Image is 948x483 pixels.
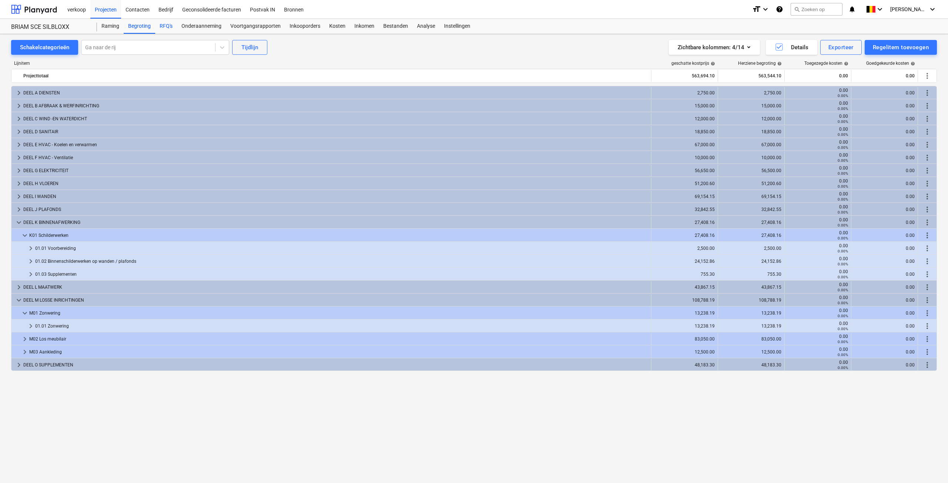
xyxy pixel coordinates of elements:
div: Goedgekeurde kosten [866,61,915,66]
div: 0.00 [788,114,848,124]
div: 83,050.00 [654,336,715,342]
div: 2,500.00 [654,246,715,251]
span: keyboard_arrow_right [14,127,23,136]
span: Meer acties [923,231,932,240]
div: 01.02 Binnenschilderwerken op wanden / plafonds [35,255,648,267]
span: Meer acties [923,88,932,97]
div: 108,788.19 [721,298,781,303]
span: Meer acties [923,179,932,188]
small: 0.00% [838,223,848,227]
span: keyboard_arrow_right [14,153,23,162]
span: Meer acties [923,101,932,110]
span: keyboard_arrow_down [14,218,23,227]
div: DEEL J PLAFONDS [23,204,648,215]
div: K01 Schilderwerken [29,229,648,241]
small: 0.00% [838,158,848,162]
div: Instellingen [440,19,475,34]
div: Details [775,43,808,52]
span: keyboard_arrow_right [14,166,23,175]
div: 83,050.00 [721,336,781,342]
a: Inkomen [350,19,379,34]
div: 0.00 [788,204,848,215]
button: Exporteer [820,40,862,55]
div: 0.00 [854,90,915,95]
span: keyboard_arrow_right [26,257,35,266]
span: keyboard_arrow_down [20,309,29,318]
span: keyboard_arrow_right [14,88,23,97]
i: format_size [752,5,761,14]
div: 18,850.00 [654,129,715,134]
i: keyboard_arrow_down [761,5,770,14]
div: 0.00 [854,259,915,264]
span: help [776,61,782,66]
span: keyboard_arrow_right [26,244,35,253]
div: 0.00 [788,282,848,292]
small: 0.00% [838,94,848,98]
span: Meer acties [923,270,932,279]
div: M03 Aankleding [29,346,648,358]
span: keyboard_arrow_right [14,283,23,292]
div: 43,867.15 [654,285,715,290]
small: 0.00% [838,184,848,188]
span: Meer acties [923,114,932,123]
div: Regelitem toevoegen [873,43,929,52]
div: 2,500.00 [721,246,781,251]
div: DEEL L MAATWERK [23,281,648,293]
a: Analyse [413,19,440,34]
div: 0.00 [854,142,915,147]
span: keyboard_arrow_down [14,296,23,305]
div: 0.00 [788,360,848,370]
small: 0.00% [838,301,848,305]
div: 01.01 Voorbereiding [35,242,648,254]
div: DEEL D SANITAIR [23,126,648,138]
i: keyboard_arrow_down [875,5,884,14]
small: 0.00% [838,262,848,266]
span: Meer acties [923,296,932,305]
div: 0.00 [788,178,848,189]
button: Regelitem toevoegen [865,40,937,55]
span: help [709,61,715,66]
div: 0.00 [788,308,848,318]
div: 01.03 Supplementen [35,268,648,280]
div: 0.00 [788,295,848,305]
span: Meer acties [923,348,932,356]
div: RFQ's [155,19,177,34]
div: DEEL I WANDEN [23,191,648,202]
i: keyboard_arrow_down [928,5,937,14]
div: 563,544.10 [721,70,781,82]
div: Exporteer [828,43,854,52]
div: 0.00 [854,155,915,160]
span: Meer acties [923,166,932,175]
span: Meer acties [923,71,932,80]
div: 12,500.00 [721,349,781,355]
div: 15,000.00 [721,103,781,108]
div: 0.00 [788,191,848,202]
div: 69,154.15 [654,194,715,199]
div: 0.00 [788,321,848,331]
span: Meer acties [923,322,932,331]
small: 0.00% [838,288,848,292]
div: 15,000.00 [654,103,715,108]
div: Raming [97,19,124,34]
span: Meer acties [923,127,932,136]
div: 67,000.00 [654,142,715,147]
div: Inkooporders [285,19,325,34]
div: 0.00 [788,70,848,82]
div: 12,000.00 [721,116,781,121]
div: 12,000.00 [654,116,715,121]
a: Voortgangsrapporten [226,19,285,34]
div: 0.00 [788,243,848,254]
a: Kosten [325,19,350,34]
div: 51,200.60 [721,181,781,186]
small: 0.00% [838,314,848,318]
small: 0.00% [838,236,848,240]
span: [PERSON_NAME] [890,6,927,12]
div: 755.30 [654,272,715,277]
div: 32,842.55 [721,207,781,212]
div: 27,408.16 [721,220,781,225]
div: Toegezegde kosten [804,61,848,66]
div: 27,408.16 [654,233,715,238]
small: 0.00% [838,210,848,214]
div: 0.00 [854,220,915,225]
